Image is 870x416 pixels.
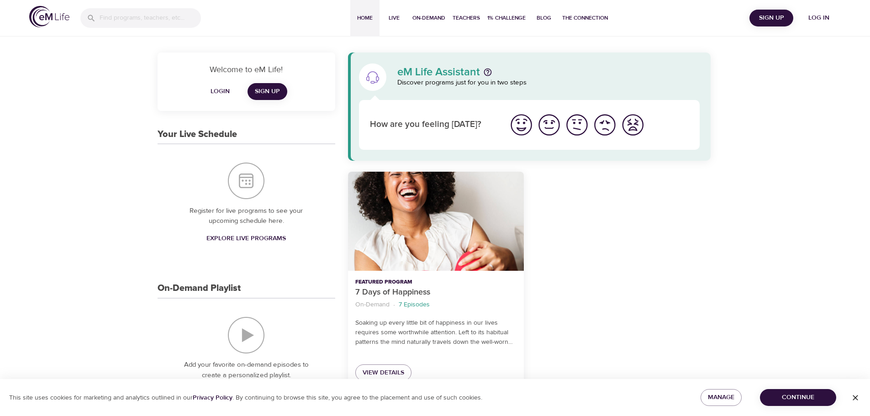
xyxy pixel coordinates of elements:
a: Sign Up [248,83,287,100]
span: On-Demand [412,13,445,23]
span: Login [209,86,231,97]
p: Soaking up every little bit of happiness in our lives requires some worthwhile attention. Left to... [355,318,517,347]
button: Sign Up [749,10,793,26]
span: The Connection [562,13,608,23]
span: Sign Up [753,12,790,24]
img: good [537,112,562,137]
h3: Your Live Schedule [158,129,237,140]
p: 7 Days of Happiness [355,286,517,299]
img: logo [29,6,69,27]
button: Manage [701,389,742,406]
li: · [393,299,395,311]
nav: breadcrumb [355,299,517,311]
img: worst [620,112,645,137]
span: Log in [801,12,837,24]
input: Find programs, teachers, etc... [100,8,201,28]
p: Add your favorite on-demand episodes to create a personalized playlist. [176,360,317,380]
button: Login [206,83,235,100]
button: I'm feeling great [507,111,535,139]
a: Explore Live Programs [203,230,290,247]
p: Register for live programs to see your upcoming schedule here. [176,206,317,226]
img: Your Live Schedule [228,163,264,199]
span: Continue [767,392,829,403]
p: Discover programs just for you in two steps [397,78,700,88]
p: On-Demand [355,300,390,310]
img: ok [564,112,590,137]
button: I'm feeling bad [591,111,619,139]
span: View Details [363,367,404,379]
img: On-Demand Playlist [228,317,264,353]
img: bad [592,112,617,137]
span: Sign Up [255,86,280,97]
span: Explore Live Programs [206,233,286,244]
button: I'm feeling ok [563,111,591,139]
p: Welcome to eM Life! [169,63,324,76]
img: eM Life Assistant [365,70,380,84]
span: Blog [533,13,555,23]
p: Featured Program [355,278,517,286]
button: Continue [760,389,836,406]
button: 7 Days of Happiness [348,172,524,271]
span: Live [383,13,405,23]
button: I'm feeling worst [619,111,647,139]
h3: On-Demand Playlist [158,283,241,294]
a: Privacy Policy [193,394,232,402]
button: Log in [797,10,841,26]
span: 1% Challenge [487,13,526,23]
span: Manage [708,392,734,403]
a: View Details [355,364,411,381]
span: Teachers [453,13,480,23]
p: 7 Episodes [399,300,430,310]
span: Home [354,13,376,23]
button: I'm feeling good [535,111,563,139]
p: eM Life Assistant [397,67,480,78]
p: How are you feeling [DATE]? [370,118,496,132]
img: great [509,112,534,137]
